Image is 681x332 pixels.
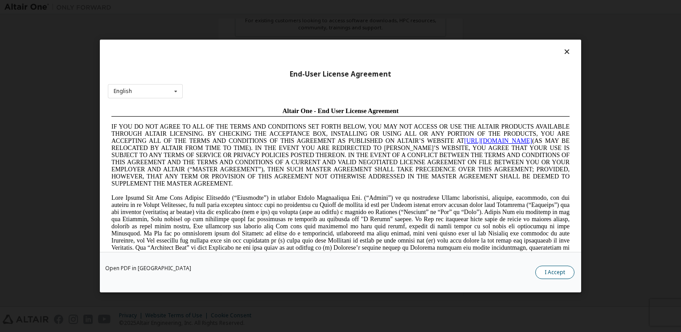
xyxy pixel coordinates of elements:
span: Altair One - End User License Agreement [175,4,291,11]
div: End-User License Agreement [108,70,573,79]
div: English [114,89,132,94]
a: Open PDF in [GEOGRAPHIC_DATA] [105,266,191,271]
span: IF YOU DO NOT AGREE TO ALL OF THE TERMS AND CONDITIONS SET FORTH BELOW, YOU MAY NOT ACCESS OR USE... [4,20,462,83]
span: Lore Ipsumd Sit Ame Cons Adipisc Elitseddo (“Eiusmodte”) in utlabor Etdolo Magnaaliqua Eni. (“Adm... [4,91,462,154]
button: I Accept [535,266,574,279]
a: [URL][DOMAIN_NAME] [357,34,424,40]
